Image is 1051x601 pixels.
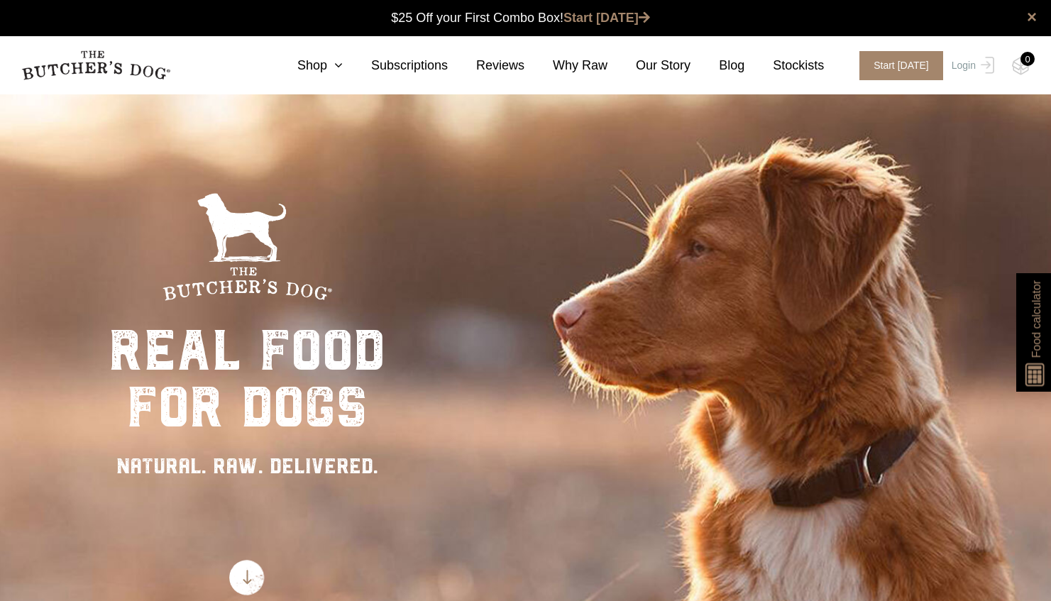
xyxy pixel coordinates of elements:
[1028,280,1045,358] span: Food calculator
[607,56,690,75] a: Our Story
[744,56,824,75] a: Stockists
[1027,9,1037,26] a: close
[845,51,948,80] a: Start [DATE]
[859,51,943,80] span: Start [DATE]
[109,322,385,436] div: real food for dogs
[343,56,448,75] a: Subscriptions
[690,56,744,75] a: Blog
[563,11,650,25] a: Start [DATE]
[269,56,343,75] a: Shop
[1020,52,1035,66] div: 0
[448,56,524,75] a: Reviews
[109,450,385,482] div: NATURAL. RAW. DELIVERED.
[948,51,994,80] a: Login
[524,56,607,75] a: Why Raw
[1012,57,1030,75] img: TBD_Cart-Empty.png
